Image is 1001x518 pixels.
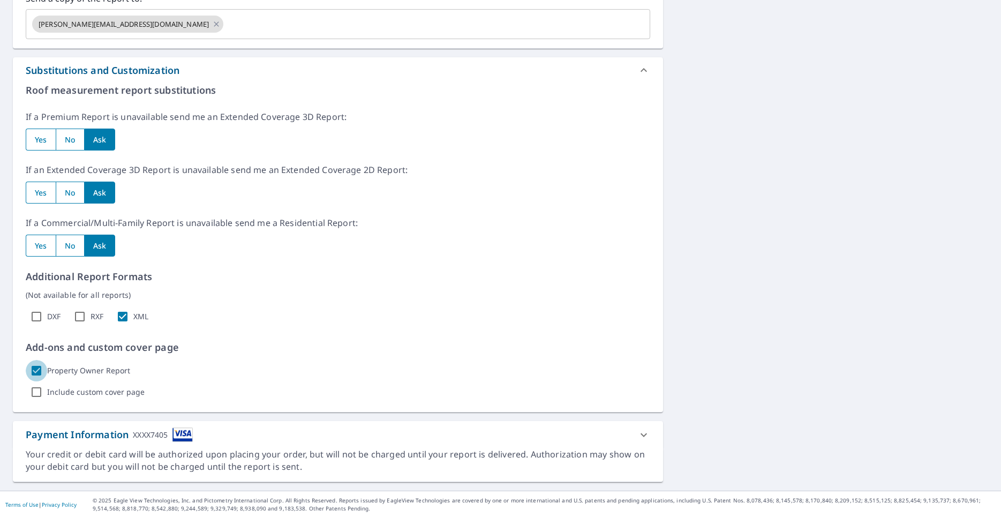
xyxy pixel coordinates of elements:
[26,63,179,78] div: Substitutions and Customization
[133,312,148,321] label: XML
[26,427,193,442] div: Payment Information
[93,497,996,513] p: © 2025 Eagle View Technologies, Inc. and Pictometry International Corp. All Rights Reserved. Repo...
[5,501,77,508] p: |
[26,83,650,97] p: Roof measurement report substitutions
[32,19,215,29] span: [PERSON_NAME][EMAIL_ADDRESS][DOMAIN_NAME]
[47,312,61,321] label: DXF
[26,163,650,176] p: If an Extended Coverage 3D Report is unavailable send me an Extended Coverage 2D Report:
[26,110,650,123] p: If a Premium Report is unavailable send me an Extended Coverage 3D Report:
[26,289,650,301] p: (Not available for all reports)
[26,269,650,284] p: Additional Report Formats
[47,366,130,376] label: Property Owner Report
[5,501,39,508] a: Terms of Use
[13,57,663,83] div: Substitutions and Customization
[26,448,650,473] div: Your credit or debit card will be authorized upon placing your order, but will not be charged unt...
[172,427,193,442] img: cardImage
[26,340,650,355] p: Add-ons and custom cover page
[26,216,650,229] p: If a Commercial/Multi-Family Report is unavailable send me a Residential Report:
[91,312,103,321] label: RXF
[47,387,145,397] label: Include custom cover page
[133,427,168,442] div: XXXX7405
[42,501,77,508] a: Privacy Policy
[13,421,663,448] div: Payment InformationXXXX7405cardImage
[32,16,223,33] div: [PERSON_NAME][EMAIL_ADDRESS][DOMAIN_NAME]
